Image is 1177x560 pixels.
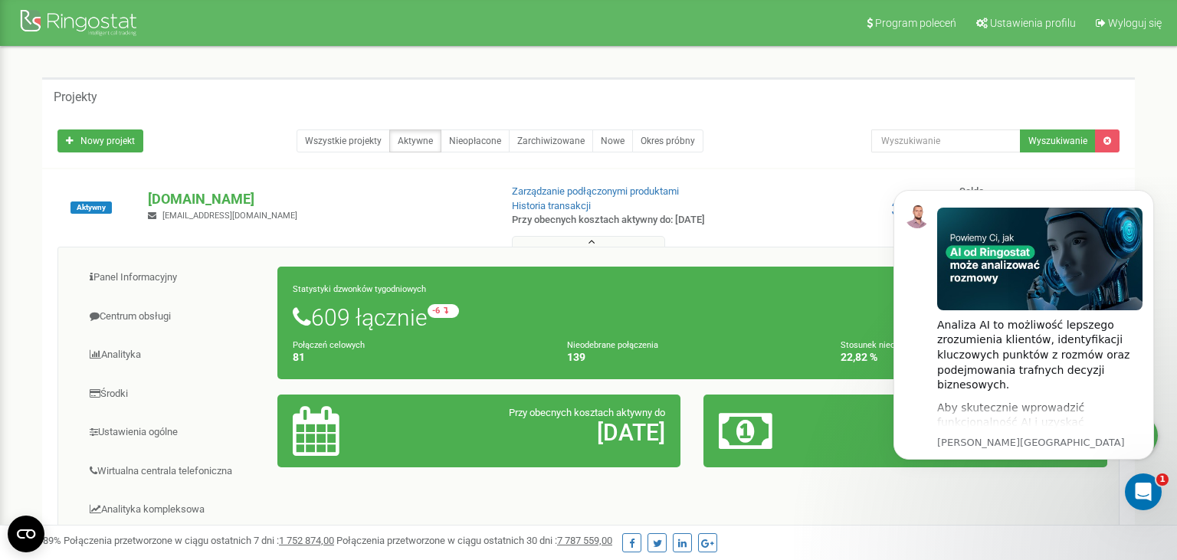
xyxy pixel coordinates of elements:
[871,129,1021,152] input: Wyszukiwanie
[293,304,1092,330] h1: 609 łącznie
[632,129,703,152] a: Okres próbny
[875,17,956,29] span: Program poleceń
[592,129,633,152] a: Nowe
[428,304,459,318] small: -6
[851,420,1092,445] h2: 319,59 €
[509,129,593,152] a: Zarchiwizowane
[1125,473,1162,510] iframe: Intercom live chat
[1020,129,1096,152] button: Wyszukiwanie
[70,259,278,296] a: Panel Informacyjny
[70,414,278,451] a: Ustawienia ogólne
[293,340,365,350] small: Połączeń celowych
[8,516,44,552] button: Open CMP widget
[512,185,679,197] a: Zarządzanie podłączonymi produktami
[64,535,334,546] span: Połączenia przetworzone w ciągu ostatnich 7 dni :
[70,201,112,214] span: Aktywny
[70,453,278,490] a: Wirtualna centrala telefoniczna
[512,213,760,228] p: Przy obecnych kosztach aktywny do: [DATE]
[841,352,1092,363] h4: 22,82 %
[293,352,544,363] h4: 81
[567,352,818,363] h4: 139
[557,535,612,546] u: 7 787 559,00
[567,340,658,350] small: Nieodebrane połączenia
[990,17,1076,29] span: Ustawienia profilu
[870,167,1177,519] iframe: Intercom notifications wiadomość
[512,200,591,211] a: Historia transakcji
[293,284,426,294] small: Statystyki dzwonków tygodniowych
[70,336,278,374] a: Analityka
[279,535,334,546] u: 1 752 874,00
[70,491,278,529] a: Analityka kompleksowa
[162,211,297,221] span: [EMAIL_ADDRESS][DOMAIN_NAME]
[54,90,97,104] h5: Projekty
[1156,473,1169,486] span: 1
[389,129,441,152] a: Aktywne
[425,420,665,445] h2: [DATE]
[841,340,970,350] small: Stosunek nieodebranych połączeń
[1108,17,1162,29] span: Wyloguj się
[148,189,487,209] p: [DOMAIN_NAME]
[57,129,143,152] a: Nowy projekt
[70,375,278,413] a: Środki
[70,298,278,336] a: Centrum obsługi
[297,129,390,152] a: Wszystkie projekty
[509,407,665,418] span: Przy obecnych kosztach aktywny do
[336,535,612,546] span: Połączenia przetworzone w ciągu ostatnich 30 dni :
[441,129,510,152] a: Nieopłacone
